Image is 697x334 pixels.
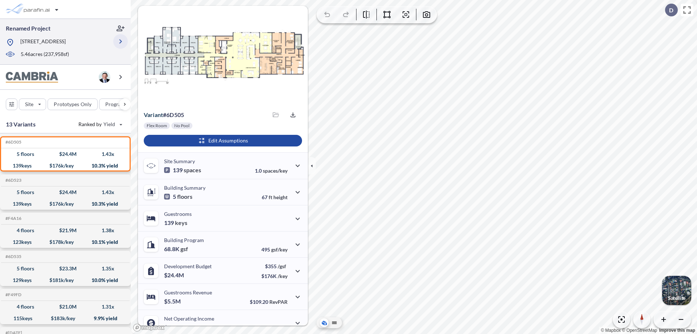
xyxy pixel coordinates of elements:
p: $355 [261,263,288,269]
span: keys [175,219,187,226]
p: # 6d505 [144,111,184,118]
h5: Click to copy the code [4,254,21,259]
p: Guestrooms [164,211,192,217]
button: Edit Assumptions [144,135,302,146]
p: $176K [261,273,288,279]
button: Site [19,98,46,110]
span: margin [272,325,288,331]
img: user logo [99,71,110,83]
button: Ranked by Yield [73,118,127,130]
p: Edit Assumptions [208,137,248,144]
p: $5.5M [164,298,182,305]
h5: Click to copy the code [4,178,21,183]
span: Yield [103,121,115,128]
button: Switcher ImageSatellite [662,276,691,305]
span: Variant [144,111,163,118]
span: ft [269,194,272,200]
span: floors [177,193,192,200]
img: BrandImage [6,72,58,83]
p: 139 [164,166,201,174]
button: Program [99,98,138,110]
span: /gsf [278,263,286,269]
span: height [273,194,288,200]
p: $2.5M [164,324,182,331]
p: Flex Room [147,123,167,129]
p: 67 [262,194,288,200]
button: Aerial View [320,318,329,327]
p: No Pool [174,123,189,129]
a: Mapbox homepage [133,323,165,332]
img: Switcher Image [662,276,691,305]
span: gsf/key [271,246,288,253]
p: Prototypes Only [54,101,91,108]
a: Mapbox [601,328,621,333]
span: /key [278,273,288,279]
a: Improve this map [659,328,695,333]
p: Building Program [164,237,204,243]
p: Renamed Project [6,24,50,32]
p: Building Summary [164,185,205,191]
p: Site Summary [164,158,195,164]
p: 68.8K [164,245,188,253]
p: Program [105,101,126,108]
p: Satellite [668,295,685,301]
p: 139 [164,219,187,226]
p: $24.4M [164,271,185,279]
p: 495 [261,246,288,253]
p: Guestrooms Revenue [164,289,212,295]
span: gsf [180,245,188,253]
span: spaces [184,166,201,174]
h5: Click to copy the code [4,292,21,297]
a: OpenStreetMap [622,328,657,333]
p: Site [25,101,33,108]
h5: Click to copy the code [4,216,21,221]
p: Net Operating Income [164,315,214,322]
span: spaces/key [263,168,288,174]
p: [STREET_ADDRESS] [20,38,66,47]
p: 13 Variants [6,120,36,129]
p: 5 [164,193,192,200]
p: Development Budget [164,263,212,269]
p: $109.20 [250,299,288,305]
span: RevPAR [269,299,288,305]
p: 5.46 acres ( 237,958 sf) [21,51,69,59]
button: Site Plan [330,318,339,327]
p: 1.0 [255,168,288,174]
button: Prototypes Only [48,98,98,110]
h5: Click to copy the code [4,140,21,145]
p: 45.0% [257,325,288,331]
p: D [669,7,673,13]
